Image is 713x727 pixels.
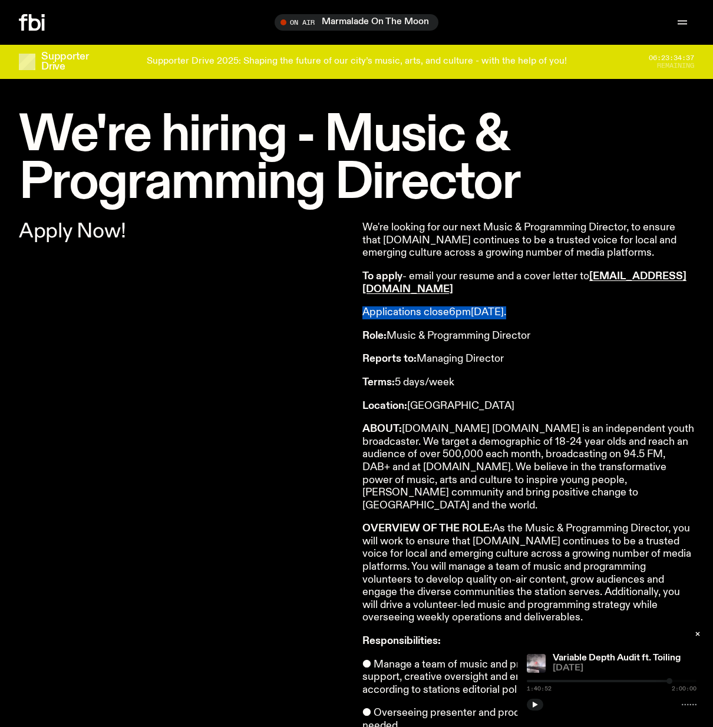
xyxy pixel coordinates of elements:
span: 06:23:34:37 [649,55,694,61]
button: On AirMarmalade On The Moon [275,14,438,31]
strong: Terms: [362,377,395,388]
strong: Role: [362,331,387,341]
p: Apply Now! [19,222,351,242]
span: [DATE] [553,664,697,673]
p: Managing Director [362,353,694,366]
strong: Reports to: [362,353,417,364]
h1: We're hiring - Music & Programming Director [19,112,694,207]
p: ● Manage a team of music and programming volunteers, providing support, creative oversight and en... [362,659,694,697]
p: [DOMAIN_NAME] [DOMAIN_NAME] is an independent youth broadcaster. We target a demographic of 18-24... [362,423,694,512]
p: [GEOGRAPHIC_DATA] [362,400,694,413]
strong: OVERVIEW OF THE ROLE: [362,523,493,534]
a: [EMAIL_ADDRESS][DOMAIN_NAME] [362,271,686,295]
strong: Location: [362,401,407,411]
strong: ABOUT: [362,424,402,434]
p: Music & Programming Director [362,330,694,343]
p: Supporter Drive 2025: Shaping the future of our city’s music, arts, and culture - with the help o... [147,57,567,67]
strong: To apply [362,271,402,282]
p: - email your resume and a cover letter to [362,270,694,296]
p: As the Music & Programming Director, you will work to ensure that [DOMAIN_NAME] continues to be a... [362,523,694,624]
strong: Responsibilities: [362,636,441,646]
span: 1:40:52 [527,686,552,692]
span: 2:00:00 [672,686,697,692]
h3: Supporter Drive [41,52,88,72]
p: Applications close 6pm[DATE]. [362,306,694,319]
p: 5 days/week [362,376,694,389]
p: We're looking for our next Music & Programming Director, to ensure that [DOMAIN_NAME] continues t... [362,222,694,260]
span: Remaining [657,62,694,69]
a: Variable Depth Audit ft. Toiling [553,653,681,663]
